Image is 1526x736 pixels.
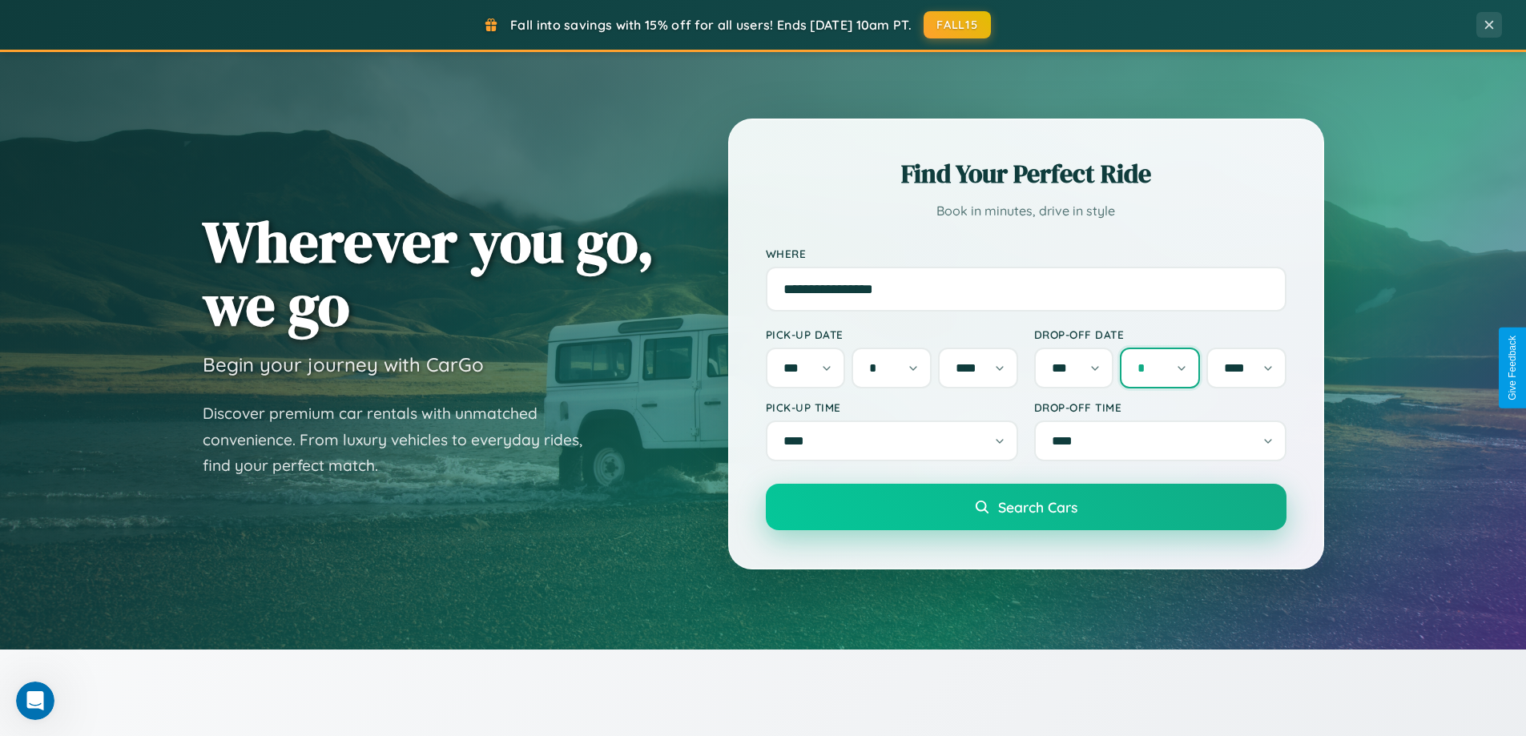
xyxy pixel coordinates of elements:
[766,484,1286,530] button: Search Cars
[924,11,991,38] button: FALL15
[510,17,912,33] span: Fall into savings with 15% off for all users! Ends [DATE] 10am PT.
[16,682,54,720] iframe: Intercom live chat
[766,400,1018,414] label: Pick-up Time
[766,156,1286,191] h2: Find Your Perfect Ride
[203,400,603,479] p: Discover premium car rentals with unmatched convenience. From luxury vehicles to everyday rides, ...
[766,328,1018,341] label: Pick-up Date
[766,247,1286,260] label: Where
[203,352,484,376] h3: Begin your journey with CarGo
[1034,328,1286,341] label: Drop-off Date
[998,498,1077,516] span: Search Cars
[1507,336,1518,400] div: Give Feedback
[203,210,654,336] h1: Wherever you go, we go
[1034,400,1286,414] label: Drop-off Time
[766,199,1286,223] p: Book in minutes, drive in style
